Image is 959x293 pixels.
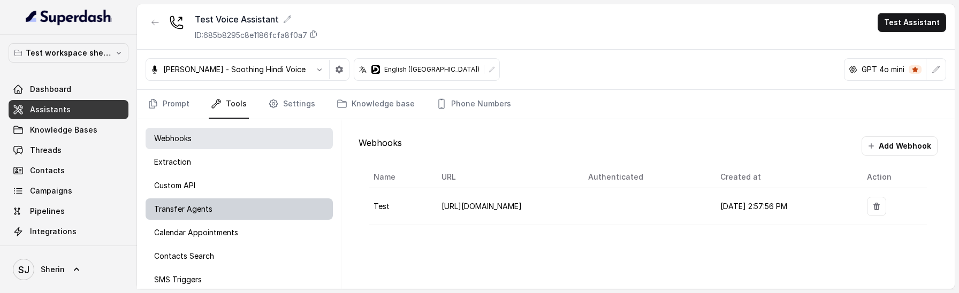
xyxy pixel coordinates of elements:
[9,141,128,160] a: Threads
[195,30,307,41] p: ID: 685b8295c8e1186fcfa8f0a7
[9,255,128,284] a: Sherin
[862,136,938,156] button: Add Webhook
[9,43,128,63] button: Test workspace sherin - limits of workspace naming
[30,84,71,95] span: Dashboard
[858,166,927,188] th: Action
[862,64,904,75] p: GPT 4o mini
[371,65,380,74] svg: deepgram logo
[334,90,417,119] a: Knowledge base
[580,166,712,188] th: Authenticated
[146,90,192,119] a: Prompt
[359,136,402,156] p: Webhooks
[849,65,857,74] svg: openai logo
[30,186,72,196] span: Campaigns
[146,90,946,119] nav: Tabs
[26,9,112,26] img: light.svg
[26,47,111,59] p: Test workspace sherin - limits of workspace naming
[154,274,202,285] p: SMS Triggers
[9,161,128,180] a: Contacts
[712,166,858,188] th: Created at
[30,165,65,176] span: Contacts
[9,181,128,201] a: Campaigns
[30,145,62,156] span: Threads
[30,226,77,237] span: Integrations
[878,13,946,32] button: Test Assistant
[720,202,787,211] span: [DATE] 2:57:56 PM
[9,242,128,261] a: API Settings
[433,166,580,188] th: URL
[154,227,238,238] p: Calendar Appointments
[369,166,433,188] th: Name
[154,204,212,214] p: Transfer Agents
[154,157,191,167] p: Extraction
[384,65,479,74] p: English ([GEOGRAPHIC_DATA])
[41,264,65,275] span: Sherin
[9,80,128,99] a: Dashboard
[154,251,214,261] p: Contacts Search
[209,90,249,119] a: Tools
[18,264,29,275] text: SJ
[9,100,128,119] a: Assistants
[30,206,65,217] span: Pipelines
[9,202,128,221] a: Pipelines
[9,120,128,140] a: Knowledge Bases
[9,222,128,241] a: Integrations
[154,180,195,191] p: Custom API
[154,133,192,144] p: Webhooks
[434,90,513,119] a: Phone Numbers
[442,202,522,211] span: [URL][DOMAIN_NAME]
[163,64,306,75] p: [PERSON_NAME] - Soothing Hindi Voice
[374,202,390,211] span: Test
[195,13,318,26] div: Test Voice Assistant
[30,104,71,115] span: Assistants
[266,90,317,119] a: Settings
[30,125,97,135] span: Knowledge Bases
